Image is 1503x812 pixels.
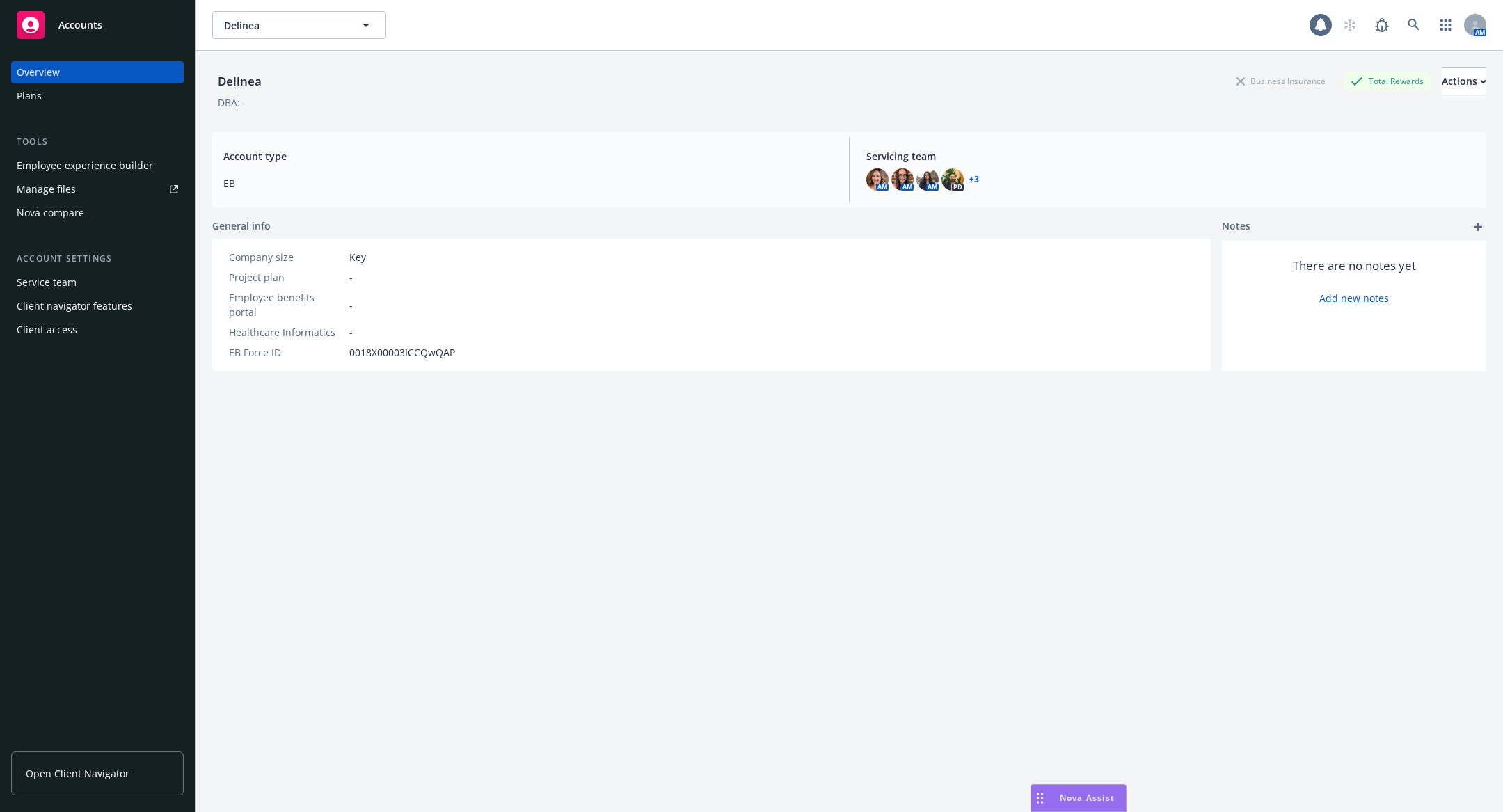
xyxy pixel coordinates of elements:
[17,178,76,200] div: Manage files
[916,168,939,191] img: photo
[223,176,832,191] span: EB
[229,345,344,360] div: EB Force ID
[1470,218,1486,235] a: add
[1031,784,1127,812] button: Nova Assist
[17,61,60,83] div: Overview
[223,149,832,164] span: Account type
[1319,291,1389,305] a: Add new notes
[17,154,153,177] div: Employee experience builder
[11,319,184,341] a: Client access
[1222,218,1250,235] span: Notes
[1368,11,1396,39] a: Report a Bug
[11,85,184,107] a: Plans
[11,178,184,200] a: Manage files
[969,175,979,184] a: +3
[229,270,344,285] div: Project plan
[218,95,244,110] div: DBA: -
[866,149,1475,164] span: Servicing team
[1442,67,1486,95] button: Actions
[17,295,132,317] div: Client navigator features
[1336,11,1364,39] a: Start snowing
[11,271,184,294] a: Service team
[1344,72,1431,90] div: Total Rewards
[349,270,353,285] span: -
[11,202,184,224] a: Nova compare
[212,11,386,39] button: Delinea
[17,319,77,341] div: Client access
[212,218,271,233] span: General info
[224,18,344,33] span: Delinea
[349,250,366,264] span: Key
[229,325,344,340] div: Healthcare Informatics
[349,325,353,340] span: -
[11,6,184,45] a: Accounts
[11,252,184,266] div: Account settings
[891,168,914,191] img: photo
[11,295,184,317] a: Client navigator features
[349,345,455,360] span: 0018X00003ICCQwQAP
[1400,11,1428,39] a: Search
[1230,72,1333,90] div: Business Insurance
[229,290,344,319] div: Employee benefits portal
[349,298,353,312] span: -
[17,271,77,294] div: Service team
[1031,785,1049,811] div: Drag to move
[1442,68,1486,95] div: Actions
[866,168,889,191] img: photo
[11,154,184,177] a: Employee experience builder
[229,250,344,264] div: Company size
[17,202,84,224] div: Nova compare
[1293,257,1416,274] span: There are no notes yet
[1432,11,1460,39] a: Switch app
[1060,792,1115,804] span: Nova Assist
[17,85,42,107] div: Plans
[26,766,129,781] span: Open Client Navigator
[11,61,184,83] a: Overview
[58,19,102,31] span: Accounts
[11,135,184,149] div: Tools
[941,168,964,191] img: photo
[212,72,267,90] div: Delinea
